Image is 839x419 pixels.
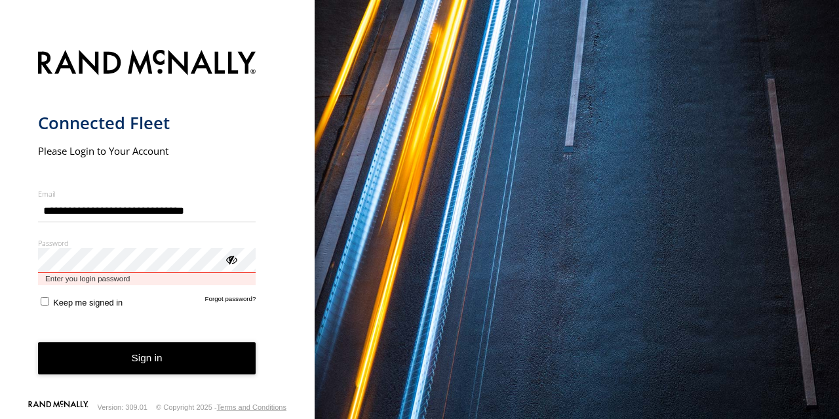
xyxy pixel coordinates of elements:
img: Rand McNally [38,47,256,81]
h1: Connected Fleet [38,112,256,134]
label: Email [38,189,256,199]
div: ViewPassword [224,252,237,266]
div: © Copyright 2025 - [156,403,286,411]
span: Enter you login password [38,273,256,285]
span: Keep me signed in [53,298,123,308]
div: Version: 309.01 [98,403,147,411]
button: Sign in [38,342,256,374]
h2: Please Login to Your Account [38,144,256,157]
a: Terms and Conditions [217,403,286,411]
a: Visit our Website [28,401,88,414]
label: Password [38,238,256,248]
form: main [38,42,277,399]
input: Keep me signed in [41,297,49,306]
a: Forgot password? [205,295,256,308]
